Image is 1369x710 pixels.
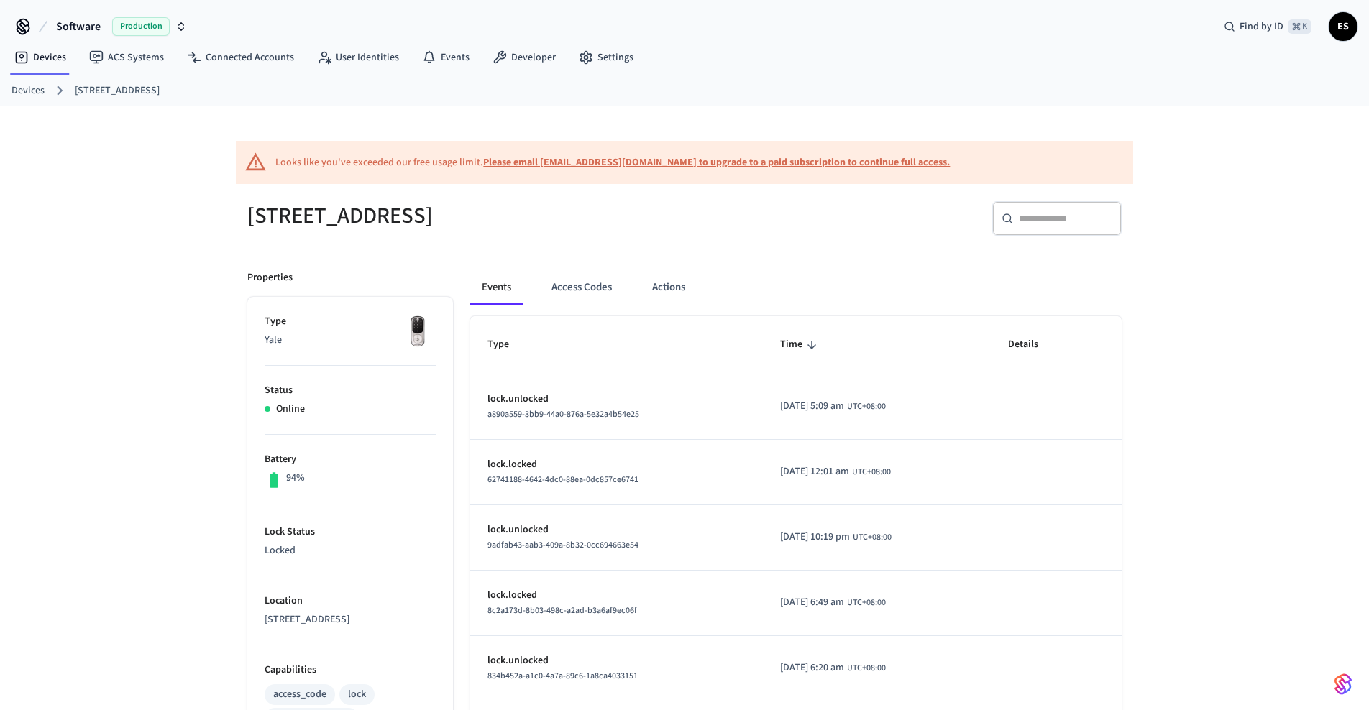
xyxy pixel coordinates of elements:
a: ACS Systems [78,45,175,70]
span: 834b452a-a1c0-4a7a-89c6-1a8ca4033151 [487,670,638,682]
a: Events [411,45,481,70]
a: Devices [12,83,45,98]
span: 62741188-4642-4dc0-88ea-0dc857ce6741 [487,474,638,486]
a: Connected Accounts [175,45,306,70]
span: Time [780,333,821,356]
span: [DATE] 12:01 am [780,464,849,479]
p: Type [265,314,436,329]
span: 8c2a173d-8b03-498c-a2ad-b3a6af9ec06f [487,604,637,617]
button: ES [1329,12,1357,41]
p: Location [265,594,436,609]
div: access_code [273,687,326,702]
p: lock.unlocked [487,392,746,407]
p: lock.unlocked [487,653,746,668]
a: Devices [3,45,78,70]
span: UTC+08:00 [847,400,886,413]
span: [DATE] 6:20 am [780,660,844,676]
p: Online [276,402,305,417]
span: ES [1330,14,1356,40]
p: Yale [265,333,436,348]
div: Etc/GMT-8 [780,660,886,676]
span: Details [1008,333,1057,356]
p: Battery [265,452,436,467]
a: Settings [567,45,645,70]
div: Looks like you've exceeded our free usage limit. [275,155,950,170]
div: ant example [470,270,1122,305]
span: a890a559-3bb9-44a0-876a-5e32a4b54e25 [487,408,639,420]
div: Etc/GMT-8 [780,464,891,479]
div: lock [348,687,366,702]
span: UTC+08:00 [852,466,891,479]
a: Developer [481,45,567,70]
div: Find by ID⌘ K [1212,14,1323,40]
span: UTC+08:00 [847,662,886,675]
p: lock.locked [487,588,746,603]
span: UTC+08:00 [853,531,892,544]
p: Capabilities [265,663,436,678]
span: [DATE] 10:19 pm [780,530,850,545]
p: [STREET_ADDRESS] [265,612,436,627]
span: Type [487,333,528,356]
img: Yale Assure Touchscreen Wifi Smart Lock, Satin Nickel, Front [400,314,436,350]
span: Find by ID [1240,19,1283,34]
a: [STREET_ADDRESS] [75,83,160,98]
p: lock.locked [487,457,746,472]
span: ⌘ K [1288,19,1311,34]
img: SeamLogoGradient.69752ec5.svg [1334,673,1352,696]
span: UTC+08:00 [847,596,886,609]
h5: [STREET_ADDRESS] [247,201,676,231]
span: [DATE] 5:09 am [780,399,844,414]
a: User Identities [306,45,411,70]
span: 9adfab43-aab3-409a-8b32-0cc694663e54 [487,539,638,551]
p: Properties [247,270,293,285]
a: Please email [EMAIL_ADDRESS][DOMAIN_NAME] to upgrade to a paid subscription to continue full access. [483,155,950,170]
p: lock.unlocked [487,522,746,538]
p: Status [265,383,436,398]
div: Etc/GMT-8 [780,399,886,414]
p: 94% [286,471,305,486]
div: Etc/GMT-8 [780,530,892,545]
button: Access Codes [540,270,623,305]
span: Production [112,17,170,36]
span: [DATE] 6:49 am [780,595,844,610]
p: Lock Status [265,525,436,540]
button: Events [470,270,523,305]
span: Software [56,18,101,35]
div: Etc/GMT-8 [780,595,886,610]
button: Actions [641,270,697,305]
p: Locked [265,543,436,558]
